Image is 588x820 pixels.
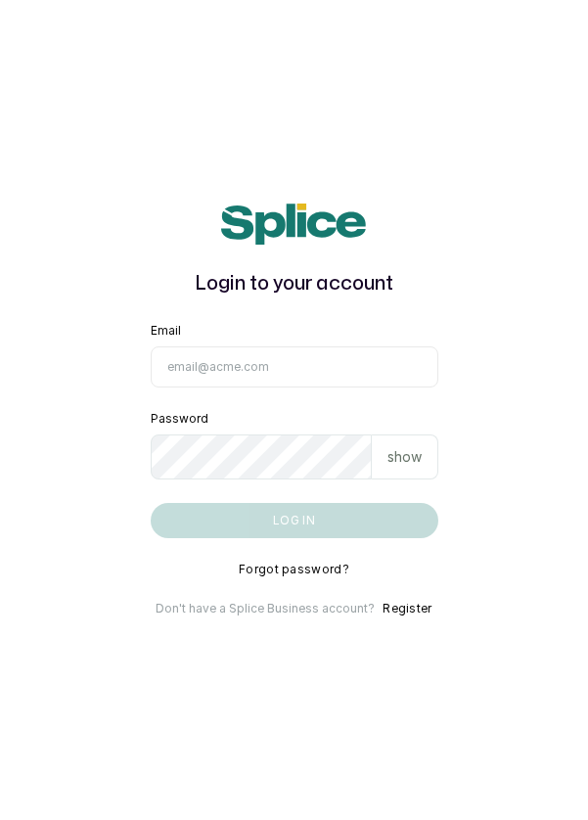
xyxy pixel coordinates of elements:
p: show [387,447,422,467]
button: Log in [151,503,438,538]
h1: Login to your account [151,268,438,299]
p: Don't have a Splice Business account? [156,601,375,616]
input: email@acme.com [151,346,438,387]
label: Email [151,323,181,339]
label: Password [151,411,208,427]
button: Forgot password? [239,562,349,577]
button: Register [383,601,431,616]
